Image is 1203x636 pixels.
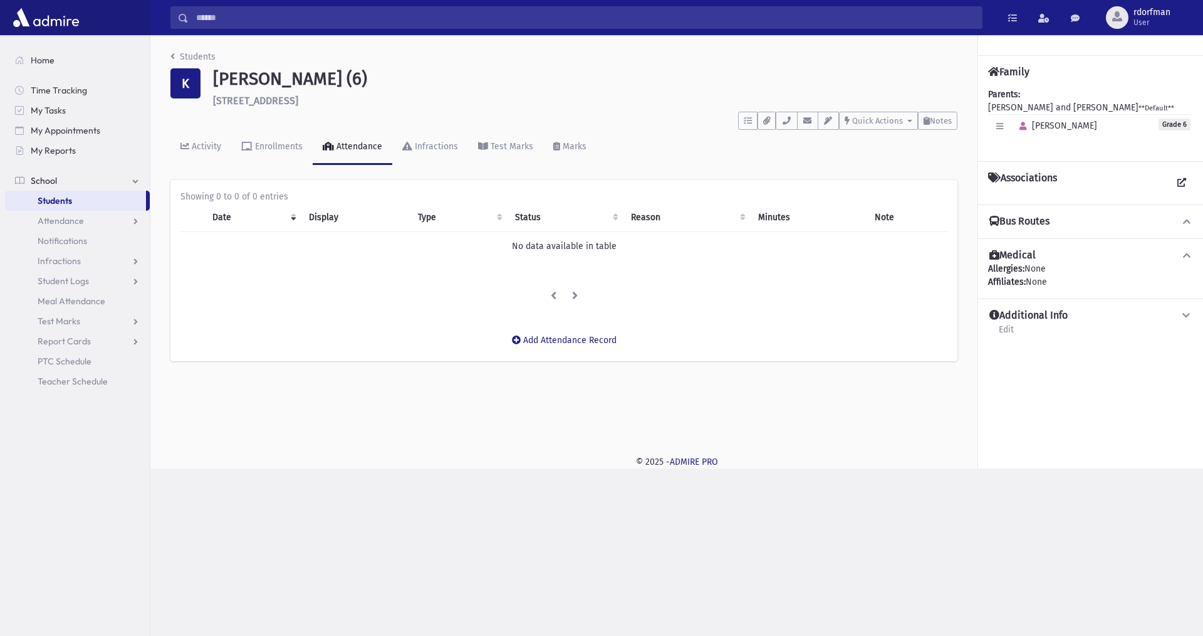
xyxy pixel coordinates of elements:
span: My Appointments [31,125,100,136]
input: Search [189,6,982,29]
span: Meal Attendance [38,295,105,307]
span: Notifications [38,235,87,246]
h4: Medical [989,249,1036,262]
span: [PERSON_NAME] [1014,120,1097,131]
a: Teacher Schedule [5,371,150,391]
h4: Family [988,66,1029,78]
button: Add Attendance Record [504,329,625,351]
a: School [5,171,150,191]
button: Quick Actions [839,112,918,130]
span: User [1133,18,1170,28]
span: Infractions [38,255,81,267]
nav: breadcrumb [170,50,216,68]
a: My Appointments [5,120,150,140]
a: Test Marks [5,311,150,331]
span: Home [31,55,55,66]
div: None [988,275,1193,289]
span: My Tasks [31,105,66,116]
a: Notifications [5,231,150,251]
a: Marks [543,130,596,165]
div: None [988,262,1193,289]
a: Report Cards [5,331,150,351]
a: PTC Schedule [5,351,150,371]
b: Parents: [988,89,1020,100]
a: Attendance [5,211,150,231]
button: Notes [918,112,957,130]
th: Note [867,203,947,232]
div: © 2025 - [170,455,1183,469]
a: Attendance [313,130,392,165]
span: Report Cards [38,336,91,347]
a: Test Marks [468,130,543,165]
div: Test Marks [488,141,533,152]
th: Status: activate to sort column ascending [508,203,623,232]
h4: Bus Routes [989,215,1049,228]
th: Date: activate to sort column ascending [205,203,301,232]
a: Time Tracking [5,80,150,100]
h4: Associations [988,172,1057,194]
b: Affiliates: [988,277,1026,287]
a: ADMIRE PRO [670,457,718,467]
a: Home [5,50,150,70]
th: Type: activate to sort column ascending [410,203,508,232]
button: Bus Routes [988,215,1193,228]
div: Infractions [412,141,458,152]
span: Attendance [38,215,84,226]
td: No data available in table [180,231,947,260]
a: Infractions [5,251,150,271]
a: Meal Attendance [5,291,150,311]
th: Minutes [751,203,867,232]
a: My Reports [5,140,150,161]
span: Teacher Schedule [38,376,108,387]
a: Students [170,51,216,62]
a: Enrollments [231,130,313,165]
a: Students [5,191,146,211]
a: Edit [998,322,1014,345]
a: Student Logs [5,271,150,291]
b: Allergies: [988,263,1024,274]
span: Students [38,195,72,206]
button: Additional Info [988,309,1193,322]
div: Activity [189,141,221,152]
span: Grade 6 [1159,119,1190,130]
a: My Tasks [5,100,150,120]
h6: [STREET_ADDRESS] [213,95,957,107]
span: Time Tracking [31,85,87,96]
span: Notes [930,116,952,125]
span: Test Marks [38,315,80,327]
div: [PERSON_NAME] and [PERSON_NAME] [988,88,1193,151]
a: View all Associations [1170,172,1193,194]
span: School [31,175,57,186]
button: Medical [988,249,1193,262]
a: Infractions [392,130,468,165]
div: K [170,68,200,98]
h4: Additional Info [989,309,1068,322]
div: Attendance [334,141,382,152]
span: Student Logs [38,275,89,287]
h1: [PERSON_NAME] (6) [213,68,957,90]
span: PTC Schedule [38,356,91,367]
span: Quick Actions [852,116,903,125]
span: rdorfman [1133,8,1170,18]
div: Showing 0 to 0 of 0 entries [180,190,947,203]
th: Reason: activate to sort column ascending [623,203,751,232]
div: Enrollments [253,141,303,152]
a: Activity [170,130,231,165]
div: Marks [560,141,586,152]
span: My Reports [31,145,76,156]
th: Display [301,203,410,232]
img: AdmirePro [10,5,82,30]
